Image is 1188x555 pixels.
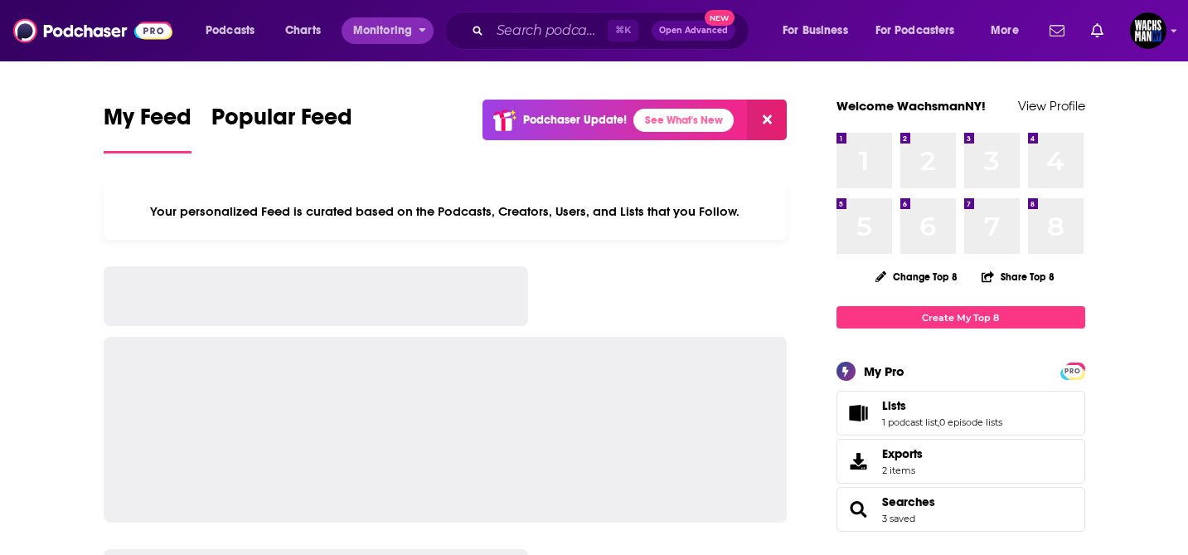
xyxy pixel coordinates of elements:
input: Search podcasts, credits, & more... [490,17,608,44]
a: 3 saved [882,513,915,524]
button: open menu [194,17,276,44]
span: , [938,416,939,428]
span: Monitoring [353,19,412,42]
button: open menu [979,17,1040,44]
a: Show notifications dropdown [1084,17,1110,45]
span: New [705,10,735,26]
a: 1 podcast list [882,416,938,428]
span: For Business [783,19,848,42]
span: Lists [882,398,906,413]
span: Lists [836,391,1085,436]
span: PRO [1063,365,1083,377]
span: 2 items [882,465,923,476]
span: Searches [836,487,1085,532]
a: Show notifications dropdown [1043,17,1071,45]
a: My Feed [104,103,192,153]
span: Exports [882,446,923,461]
a: Popular Feed [211,103,352,153]
a: Lists [882,398,1002,413]
span: ⌘ K [608,20,638,41]
a: Searches [842,498,875,521]
span: Exports [842,450,875,473]
span: My Feed [104,103,192,141]
span: Logged in as WachsmanNY [1130,12,1166,49]
a: Searches [882,494,935,509]
span: More [991,19,1019,42]
a: PRO [1063,364,1083,377]
a: Create My Top 8 [836,306,1085,329]
div: My Pro [864,363,904,379]
span: Open Advanced [659,27,728,35]
a: Exports [836,439,1085,484]
p: Podchaser Update! [523,113,627,127]
button: Change Top 8 [866,266,968,287]
span: For Podcasters [875,19,955,42]
button: Share Top 8 [981,260,1055,293]
a: View Profile [1018,98,1085,114]
button: open menu [771,17,869,44]
a: See What's New [633,109,734,132]
button: open menu [342,17,434,44]
button: Open AdvancedNew [652,21,735,41]
span: Podcasts [206,19,255,42]
span: Popular Feed [211,103,352,141]
a: Lists [842,402,875,425]
img: User Profile [1130,12,1166,49]
a: 0 episode lists [939,416,1002,428]
span: Charts [285,19,321,42]
button: open menu [865,17,979,44]
div: Your personalized Feed is curated based on the Podcasts, Creators, Users, and Lists that you Follow. [104,183,788,240]
img: Podchaser - Follow, Share and Rate Podcasts [13,15,172,46]
div: Search podcasts, credits, & more... [460,12,765,50]
a: Charts [274,17,331,44]
button: Show profile menu [1130,12,1166,49]
a: Welcome WachsmanNY! [836,98,986,114]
